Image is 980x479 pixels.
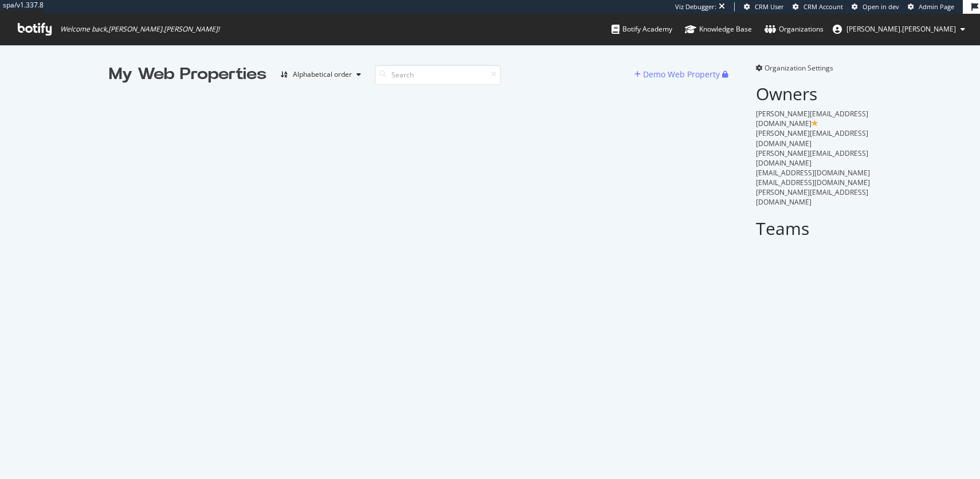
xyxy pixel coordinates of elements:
[611,23,672,35] div: Botify Academy
[755,2,784,11] span: CRM User
[908,2,954,11] a: Admin Page
[685,14,752,45] a: Knowledge Base
[756,219,871,238] h2: Teams
[60,25,219,34] span: Welcome back, [PERSON_NAME].[PERSON_NAME] !
[756,84,871,103] h2: Owners
[611,14,672,45] a: Botify Academy
[675,2,716,11] div: Viz Debugger:
[793,2,843,11] a: CRM Account
[863,2,899,11] span: Open in dev
[756,128,868,148] span: [PERSON_NAME][EMAIL_ADDRESS][DOMAIN_NAME]
[756,168,870,178] span: [EMAIL_ADDRESS][DOMAIN_NAME]
[756,178,870,187] span: [EMAIL_ADDRESS][DOMAIN_NAME]
[756,148,868,168] span: [PERSON_NAME][EMAIL_ADDRESS][DOMAIN_NAME]
[765,63,833,73] span: Organization Settings
[744,2,784,11] a: CRM User
[643,69,720,80] div: Demo Web Property
[756,109,868,128] span: [PERSON_NAME][EMAIL_ADDRESS][DOMAIN_NAME]
[276,65,366,84] button: Alphabetical order
[765,23,824,35] div: Organizations
[109,63,266,86] div: My Web Properties
[756,187,868,207] span: [PERSON_NAME][EMAIL_ADDRESS][DOMAIN_NAME]
[293,71,352,78] div: Alphabetical order
[803,2,843,11] span: CRM Account
[634,69,722,79] a: Demo Web Property
[919,2,954,11] span: Admin Page
[765,14,824,45] a: Organizations
[824,20,974,38] button: [PERSON_NAME].[PERSON_NAME]
[634,65,722,84] button: Demo Web Property
[685,23,752,35] div: Knowledge Base
[375,65,501,85] input: Search
[846,24,956,34] span: melanie.muller
[852,2,899,11] a: Open in dev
